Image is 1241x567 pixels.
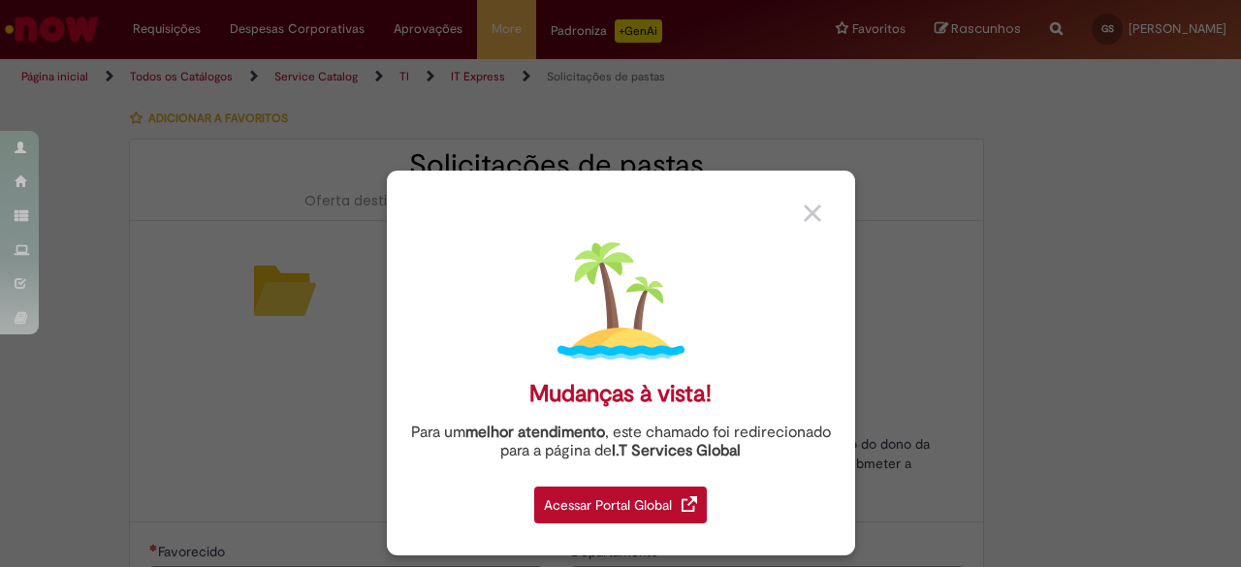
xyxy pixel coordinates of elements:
strong: melhor atendimento [465,423,605,442]
div: Para um , este chamado foi redirecionado para a página de [401,424,841,460]
img: island.png [557,237,684,364]
img: redirect_link.png [682,496,697,512]
a: I.T Services Global [612,430,741,460]
div: Mudanças à vista! [529,380,712,408]
img: close_button_grey.png [804,205,821,222]
div: Acessar Portal Global [534,487,707,523]
a: Acessar Portal Global [534,476,707,523]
